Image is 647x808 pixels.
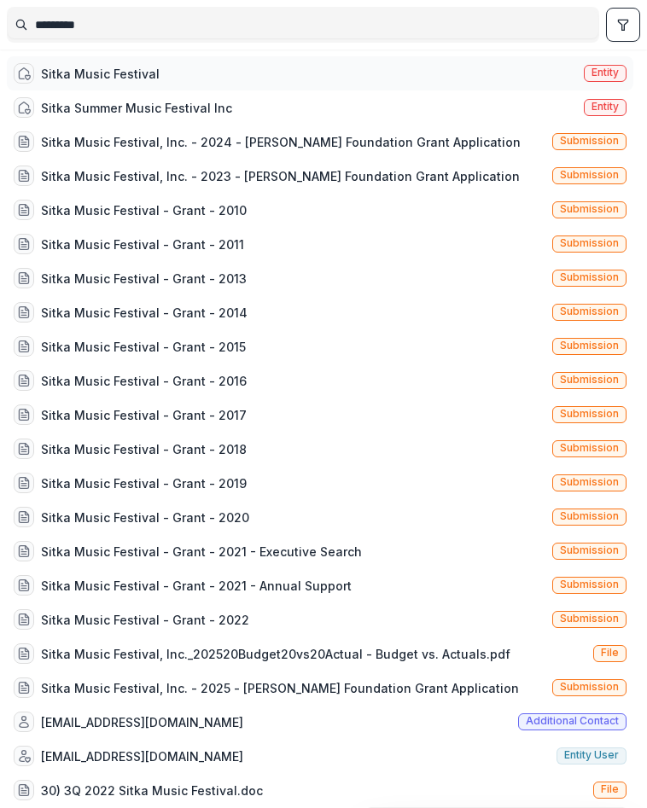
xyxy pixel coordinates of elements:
div: Sitka Music Festival - Grant - 2016 [41,372,247,390]
div: Sitka Music Festival [41,65,160,83]
span: Submission [560,169,619,181]
span: Submission [560,305,619,317]
span: Submission [560,203,619,215]
div: Sitka Music Festival - Grant - 2021 - Annual Support [41,577,352,595]
span: Additional contact [526,715,619,727]
div: Sitka Music Festival - Grant - 2014 [41,304,248,322]
div: Sitka Music Festival, Inc. - 2023 - [PERSON_NAME] Foundation Grant Application [41,167,520,185]
span: File [601,647,619,659]
div: Sitka Music Festival - Grant - 2015 [41,338,246,356]
span: Submission [560,442,619,454]
div: [EMAIL_ADDRESS][DOMAIN_NAME] [41,747,243,765]
div: Sitka Music Festival - Grant - 2022 [41,611,249,629]
div: [EMAIL_ADDRESS][DOMAIN_NAME] [41,713,243,731]
div: Sitka Music Festival - Grant - 2011 [41,235,244,253]
span: Submission [560,613,619,625]
div: Sitka Music Festival - Grant - 2013 [41,270,247,288]
div: 30) 3Q 2022 Sitka Music Festival.doc [41,782,263,799]
span: Submission [560,681,619,693]
span: Submission [560,340,619,352]
div: Sitka Music Festival - Grant - 2018 [41,440,247,458]
div: Sitka Music Festival - Grant - 2017 [41,406,247,424]
div: Sitka Music Festival, Inc. - 2024 - [PERSON_NAME] Foundation Grant Application [41,133,521,151]
span: Submission [560,271,619,283]
span: Entity [592,101,619,113]
span: Submission [560,408,619,420]
span: Submission [560,578,619,590]
div: Sitka Summer Music Festival Inc [41,99,232,117]
span: Submission [560,510,619,522]
span: File [601,783,619,795]
span: Submission [560,544,619,556]
span: Submission [560,374,619,386]
span: Entity user [564,749,619,761]
div: Sitka Music Festival, Inc. - 2025 - [PERSON_NAME] Foundation Grant Application [41,679,519,697]
div: Sitka Music Festival - Grant - 2019 [41,474,247,492]
span: Submission [560,476,619,488]
div: Sitka Music Festival - Grant - 2020 [41,509,249,526]
span: Entity [592,67,619,78]
div: Sitka Music Festival - Grant - 2010 [41,201,247,219]
div: Sitka Music Festival - Grant - 2021 - Executive Search [41,543,362,561]
div: Sitka Music Festival, Inc._202520Budget20vs20Actual - Budget vs. Actuals.pdf [41,645,510,663]
button: toggle filters [606,8,640,42]
span: Submission [560,237,619,249]
span: Submission [560,135,619,147]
